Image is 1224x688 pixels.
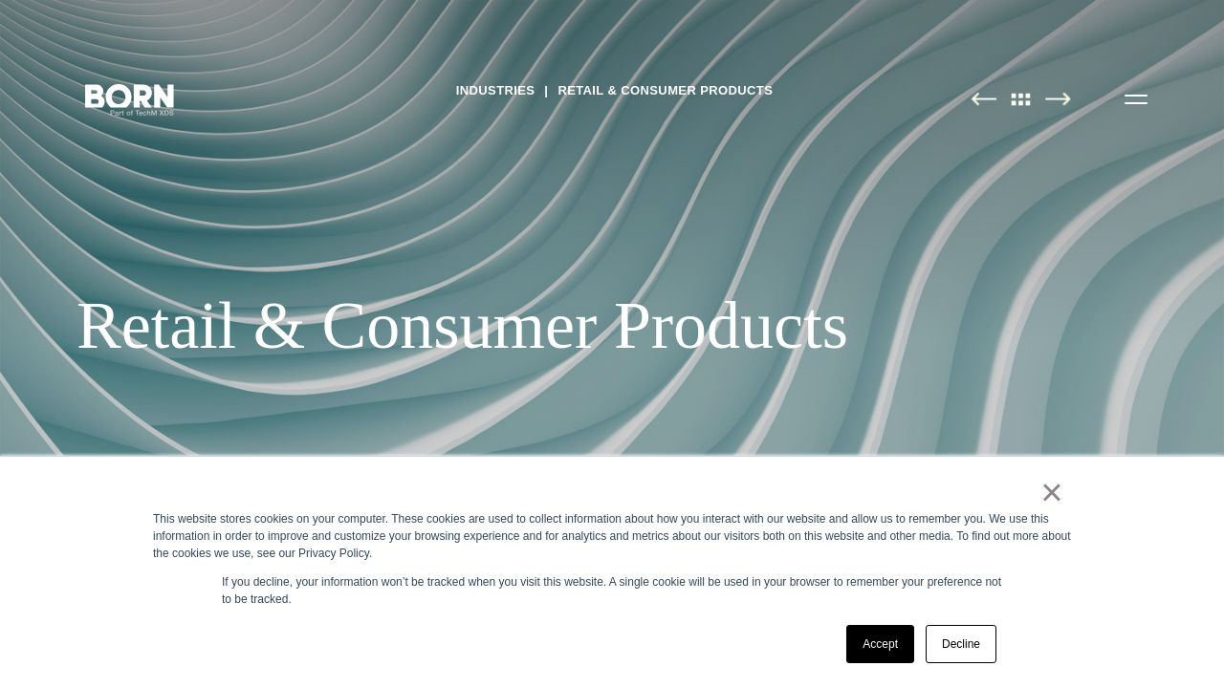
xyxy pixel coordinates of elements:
[1001,92,1041,106] img: All Pages
[76,287,1147,365] div: Retail & Consumer Products
[926,625,996,663] a: Decline
[456,76,535,105] a: Industries
[1045,92,1071,106] img: Next Page
[153,510,1071,562] div: This website stores cookies on your computer. These cookies are used to collect information about...
[971,92,996,106] img: Previous Page
[1113,78,1159,118] button: Open
[557,76,773,105] a: Retail & Consumer Products
[1040,484,1063,501] a: ×
[846,625,914,663] a: Accept
[222,573,1002,608] p: If you decline, your information won’t be tracked when you visit this website. A single cookie wi...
